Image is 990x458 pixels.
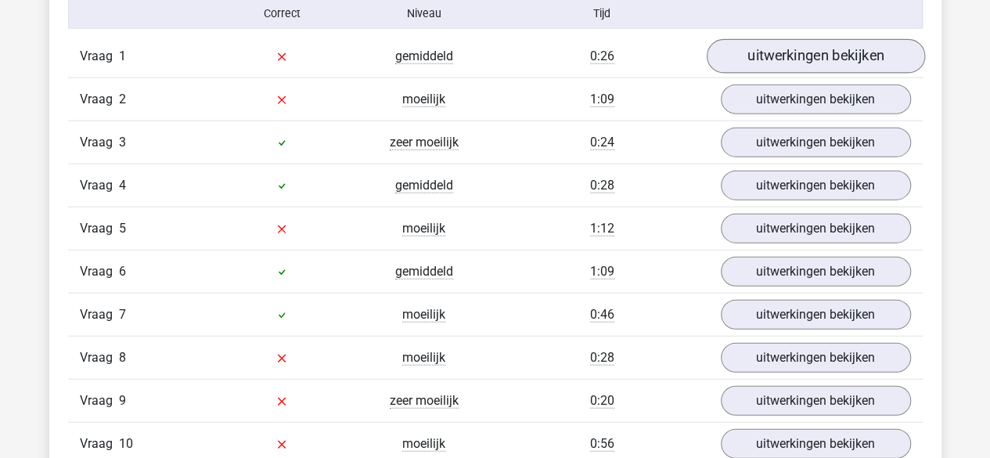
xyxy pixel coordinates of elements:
[721,300,911,330] a: uitwerkingen bekijken
[211,5,353,22] div: Correct
[721,85,911,114] a: uitwerkingen bekijken
[80,219,119,238] span: Vraag
[721,386,911,416] a: uitwerkingen bekijken
[80,176,119,195] span: Vraag
[721,128,911,157] a: uitwerkingen bekijken
[721,171,911,200] a: uitwerkingen bekijken
[119,221,126,236] span: 5
[402,436,445,452] span: moeilijk
[395,178,453,193] span: gemiddeld
[402,350,445,366] span: moeilijk
[721,214,911,243] a: uitwerkingen bekijken
[495,5,708,22] div: Tijd
[395,264,453,279] span: gemiddeld
[119,393,126,408] span: 9
[706,40,924,74] a: uitwerkingen bekijken
[80,262,119,281] span: Vraag
[590,393,614,409] span: 0:20
[119,92,126,106] span: 2
[590,264,614,279] span: 1:09
[590,221,614,236] span: 1:12
[80,305,119,324] span: Vraag
[390,393,459,409] span: zeer moeilijk
[80,391,119,410] span: Vraag
[80,90,119,109] span: Vraag
[402,92,445,107] span: moeilijk
[119,178,126,193] span: 4
[721,257,911,287] a: uitwerkingen bekijken
[590,49,614,64] span: 0:26
[119,49,126,63] span: 1
[590,135,614,150] span: 0:24
[590,436,614,452] span: 0:56
[119,135,126,150] span: 3
[590,92,614,107] span: 1:09
[119,307,126,322] span: 7
[80,133,119,152] span: Vraag
[119,436,133,451] span: 10
[80,435,119,453] span: Vraag
[119,350,126,365] span: 8
[353,5,495,22] div: Niveau
[390,135,459,150] span: zeer moeilijk
[80,348,119,367] span: Vraag
[402,221,445,236] span: moeilijk
[402,307,445,323] span: moeilijk
[590,350,614,366] span: 0:28
[590,178,614,193] span: 0:28
[721,343,911,373] a: uitwerkingen bekijken
[590,307,614,323] span: 0:46
[119,264,126,279] span: 6
[80,47,119,66] span: Vraag
[395,49,453,64] span: gemiddeld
